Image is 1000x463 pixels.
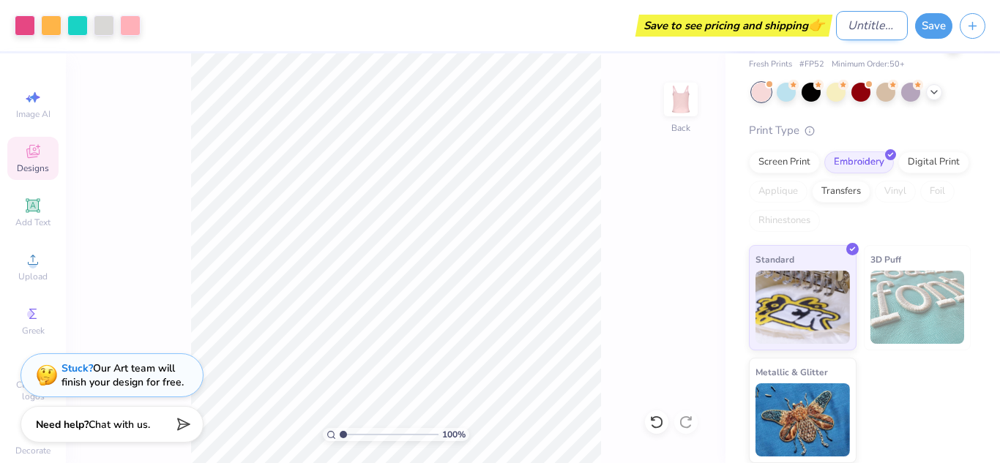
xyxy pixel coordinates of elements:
[89,418,150,432] span: Chat with us.
[61,361,184,389] div: Our Art team will finish your design for free.
[36,418,89,432] strong: Need help?
[808,16,824,34] span: 👉
[442,428,466,441] span: 100 %
[920,181,955,203] div: Foil
[915,13,952,39] button: Save
[870,271,965,344] img: 3D Puff
[875,181,916,203] div: Vinyl
[22,325,45,336] span: Greek
[18,271,48,282] span: Upload
[755,364,828,380] span: Metallic & Glitter
[824,151,894,173] div: Embroidery
[17,162,49,174] span: Designs
[15,217,51,228] span: Add Text
[666,85,695,114] img: Back
[749,122,971,139] div: Print Type
[16,108,51,120] span: Image AI
[61,361,93,375] strong: Stuck?
[755,383,850,456] img: Metallic & Glitter
[15,445,51,456] span: Decorate
[898,151,969,173] div: Digital Print
[749,181,807,203] div: Applique
[7,379,59,402] span: Clipart & logos
[799,59,824,71] span: # FP52
[755,252,794,267] span: Standard
[870,252,901,267] span: 3D Puff
[836,11,908,40] input: Untitled Design
[749,151,820,173] div: Screen Print
[671,121,690,135] div: Back
[639,15,829,37] div: Save to see pricing and shipping
[812,181,870,203] div: Transfers
[749,210,820,232] div: Rhinestones
[749,59,792,71] span: Fresh Prints
[755,271,850,344] img: Standard
[832,59,905,71] span: Minimum Order: 50 +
